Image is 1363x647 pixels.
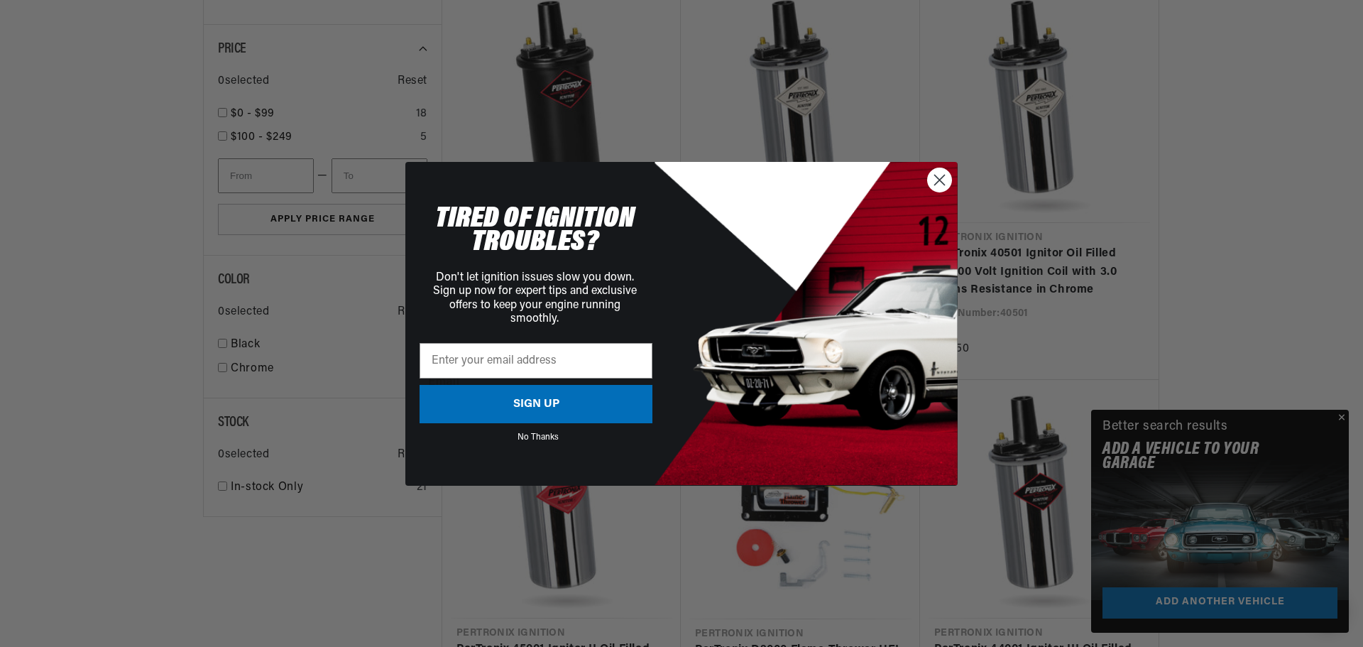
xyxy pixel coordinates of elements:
[433,272,637,325] span: Don't let ignition issues slow you down. Sign up now for expert tips and exclusive offers to keep...
[927,168,952,192] button: Close dialog
[424,433,652,437] button: No Thanks
[435,204,635,258] span: TIRED OF IGNITION TROUBLES?
[420,385,652,423] button: SIGN UP
[420,343,652,379] input: Enter your email address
